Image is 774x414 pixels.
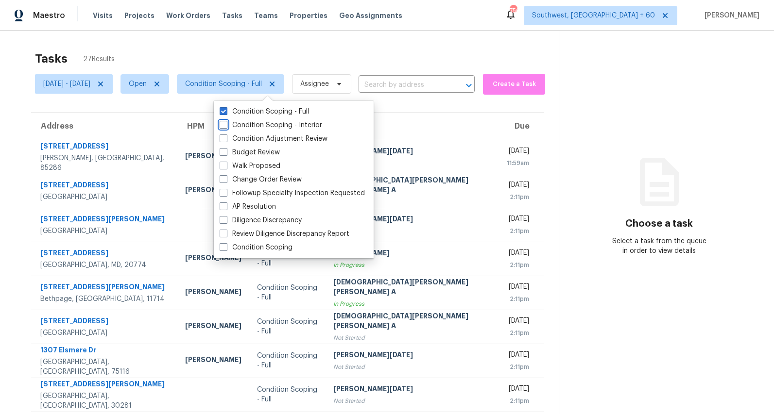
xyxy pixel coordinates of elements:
[40,226,170,236] div: [GEOGRAPHIC_DATA]
[333,333,490,343] div: Not Started
[510,6,516,16] div: 756
[333,248,490,260] div: [PERSON_NAME]
[177,113,249,140] th: HPM
[506,192,529,202] div: 2:11pm
[40,357,170,377] div: [GEOGRAPHIC_DATA], [GEOGRAPHIC_DATA], 75116
[300,79,329,89] span: Assignee
[129,79,147,89] span: Open
[333,311,490,333] div: [DEMOGRAPHIC_DATA][PERSON_NAME] [PERSON_NAME] A
[498,113,544,140] th: Due
[185,253,241,265] div: [PERSON_NAME]
[506,362,529,372] div: 2:11pm
[220,229,349,239] label: Review Diligence Discrepancy Report
[185,287,241,299] div: [PERSON_NAME]
[220,134,327,144] label: Condition Adjustment Review
[166,11,210,20] span: Work Orders
[506,158,529,168] div: 11:59am
[40,248,170,260] div: [STREET_ADDRESS]
[483,74,545,95] button: Create a Task
[506,180,529,192] div: [DATE]
[222,12,242,19] span: Tasks
[40,294,170,304] div: Bethpage, [GEOGRAPHIC_DATA], 11714
[124,11,155,20] span: Projects
[359,78,447,93] input: Search by address
[93,11,113,20] span: Visits
[333,362,490,372] div: Not Started
[333,146,490,158] div: [PERSON_NAME][DATE]
[40,153,170,173] div: [PERSON_NAME], [GEOGRAPHIC_DATA], 85286
[257,249,318,268] div: Condition Scoping - Full
[290,11,327,20] span: Properties
[220,243,292,252] label: Condition Scoping
[40,180,170,192] div: [STREET_ADDRESS]
[333,384,490,396] div: [PERSON_NAME][DATE]
[333,350,490,362] div: [PERSON_NAME][DATE]
[220,215,302,225] label: Diligence Discrepancy
[506,328,529,338] div: 2:11pm
[333,277,490,299] div: [DEMOGRAPHIC_DATA][PERSON_NAME] [PERSON_NAME] A
[506,350,529,362] div: [DATE]
[333,260,490,270] div: In Progress
[506,214,529,226] div: [DATE]
[40,192,170,202] div: [GEOGRAPHIC_DATA]
[333,197,490,207] div: Not Started
[43,79,90,89] span: [DATE] - [DATE]
[35,54,68,64] h2: Tasks
[506,294,529,304] div: 2:11pm
[254,11,278,20] span: Teams
[220,202,276,212] label: AP Resolution
[83,54,115,64] span: 27 Results
[532,11,655,20] span: Southwest, [GEOGRAPHIC_DATA] + 60
[40,379,170,391] div: [STREET_ADDRESS][PERSON_NAME]
[40,391,170,411] div: [GEOGRAPHIC_DATA], [GEOGRAPHIC_DATA], 30281
[257,283,318,302] div: Condition Scoping - Full
[333,396,490,406] div: Not Started
[220,148,280,157] label: Budget Review
[506,260,529,270] div: 2:11pm
[185,151,241,163] div: [PERSON_NAME]
[326,113,498,140] th: Assignee
[506,226,529,236] div: 2:11pm
[185,185,241,197] div: [PERSON_NAME]
[33,11,65,20] span: Maestro
[40,214,170,226] div: [STREET_ADDRESS][PERSON_NAME]
[339,11,402,20] span: Geo Assignments
[257,351,318,370] div: Condition Scoping - Full
[333,226,490,236] div: Not Started
[333,175,490,197] div: [DEMOGRAPHIC_DATA][PERSON_NAME] [PERSON_NAME] A
[185,321,241,333] div: [PERSON_NAME]
[625,219,693,229] h3: Choose a task
[185,79,262,89] span: Condition Scoping - Full
[333,214,490,226] div: [PERSON_NAME][DATE]
[220,175,302,184] label: Change Order Review
[185,355,241,367] div: [PERSON_NAME]
[506,146,529,158] div: [DATE]
[220,161,280,171] label: Walk Proposed
[257,317,318,336] div: Condition Scoping - Full
[488,79,540,90] span: Create a Task
[333,158,490,168] div: In Progress
[31,113,177,140] th: Address
[220,188,365,198] label: Followup Specialty Inspection Requested
[257,385,318,404] div: Condition Scoping - Full
[40,282,170,294] div: [STREET_ADDRESS][PERSON_NAME]
[40,316,170,328] div: [STREET_ADDRESS]
[333,299,490,309] div: In Progress
[506,396,529,406] div: 2:11pm
[506,248,529,260] div: [DATE]
[40,345,170,357] div: 1307 Elsmere Dr
[506,384,529,396] div: [DATE]
[220,107,309,116] label: Condition Scoping - Full
[40,141,170,153] div: [STREET_ADDRESS]
[40,260,170,270] div: [GEOGRAPHIC_DATA], MD, 20774
[462,79,476,92] button: Open
[506,316,529,328] div: [DATE]
[506,282,529,294] div: [DATE]
[701,11,759,20] span: [PERSON_NAME]
[40,328,170,338] div: [GEOGRAPHIC_DATA]
[220,120,322,130] label: Condition Scoping - Interior
[610,236,709,256] div: Select a task from the queue in order to view details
